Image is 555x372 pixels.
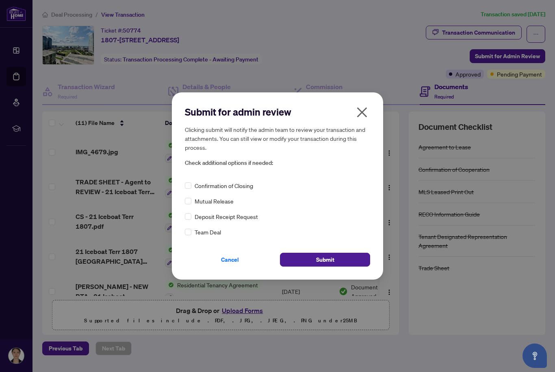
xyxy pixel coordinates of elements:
button: Open asap [522,344,547,368]
span: Cancel [221,253,239,266]
h5: Clicking submit will notify the admin team to review your transaction and attachments. You can st... [185,125,370,152]
h2: Submit for admin review [185,105,370,118]
span: Confirmation of Closing [195,181,253,190]
span: Team Deal [195,228,221,236]
span: Mutual Release [195,197,234,206]
span: Deposit Receipt Request [195,212,258,221]
button: Cancel [185,253,275,267]
span: Check additional options if needed: [185,158,370,168]
button: Submit [280,253,370,267]
span: Submit [316,253,334,266]
span: close [356,106,369,119]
